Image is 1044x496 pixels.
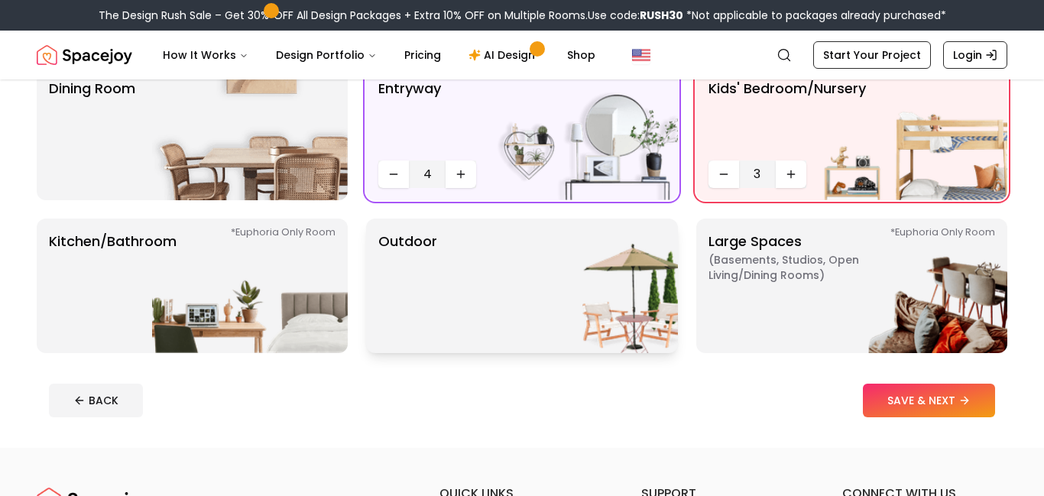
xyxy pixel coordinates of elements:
nav: Global [37,31,1007,79]
p: Large Spaces [708,231,900,341]
button: SAVE & NEXT [863,384,995,417]
img: Dining Room [152,66,348,200]
a: Spacejoy [37,40,132,70]
b: RUSH30 [640,8,683,23]
p: Kitchen/Bathroom [49,231,177,341]
img: United States [632,46,650,64]
span: ( Basements, Studios, Open living/dining rooms ) [708,252,900,283]
img: Large Spaces *Euphoria Only [812,219,1007,353]
span: 4 [415,165,439,183]
a: AI Design [456,40,552,70]
span: *Not applicable to packages already purchased* [683,8,946,23]
img: Spacejoy Logo [37,40,132,70]
button: Increase quantity [446,160,476,188]
button: How It Works [151,40,261,70]
p: Outdoor [378,231,437,341]
img: Kitchen/Bathroom *Euphoria Only [152,219,348,353]
button: Increase quantity [776,160,806,188]
div: The Design Rush Sale – Get 30% OFF All Design Packages + Extra 10% OFF on Multiple Rooms. [99,8,946,23]
button: Decrease quantity [378,160,409,188]
button: BACK [49,384,143,417]
button: Design Portfolio [264,40,389,70]
a: Start Your Project [813,41,931,69]
p: Dining Room [49,78,135,188]
a: Shop [555,40,608,70]
p: Kids' Bedroom/Nursery [708,78,866,154]
a: Pricing [392,40,453,70]
nav: Main [151,40,608,70]
button: Decrease quantity [708,160,739,188]
img: Kids' Bedroom/Nursery [812,66,1007,200]
span: Use code: [588,8,683,23]
p: entryway [378,78,441,154]
span: 3 [745,165,770,183]
a: Login [943,41,1007,69]
img: Outdoor [482,219,678,353]
img: entryway [482,66,678,200]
